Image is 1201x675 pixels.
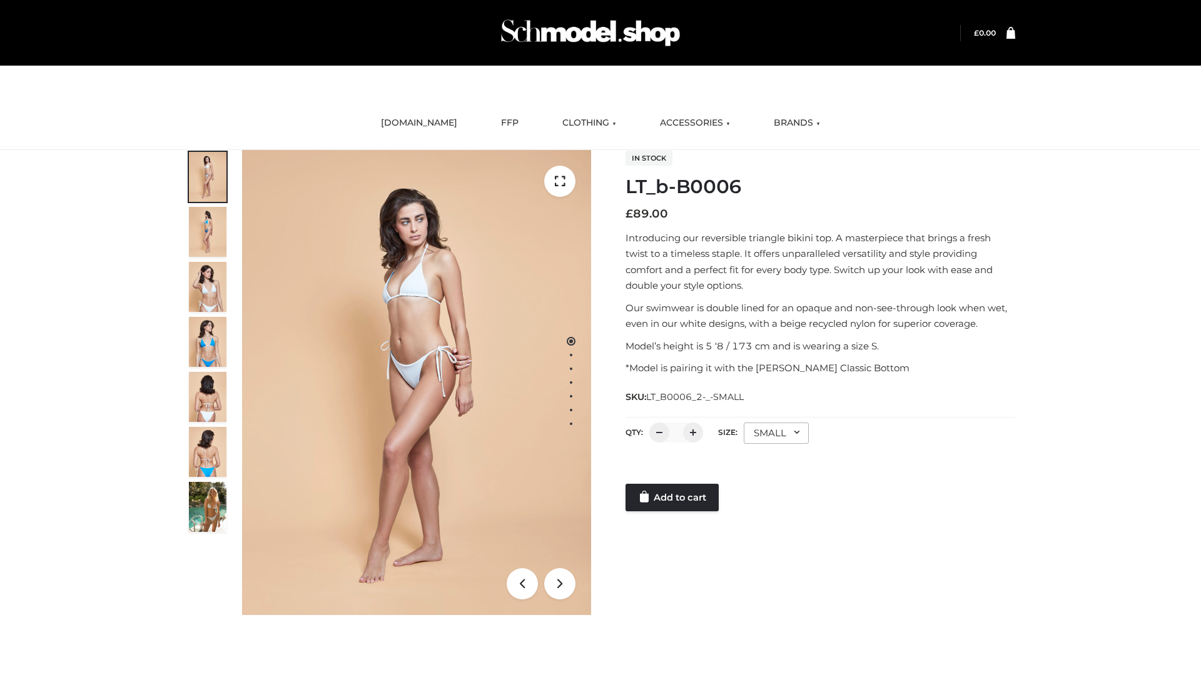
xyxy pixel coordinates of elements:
[764,109,829,137] a: BRANDS
[492,109,528,137] a: FFP
[974,28,996,37] a: £0.00
[189,482,226,532] img: Arieltop_CloudNine_AzureSky2.jpg
[189,317,226,367] img: ArielClassicBikiniTop_CloudNine_AzureSky_OW114ECO_4-scaled.jpg
[626,389,745,404] span: SKU:
[646,391,744,402] span: LT_B0006_2-_-SMALL
[744,422,809,444] div: SMALL
[242,150,591,615] img: ArielClassicBikiniTop_CloudNine_AzureSky_OW114ECO_1
[626,484,719,511] a: Add to cart
[626,176,1015,198] h1: LT_b-B0006
[189,207,226,257] img: ArielClassicBikiniTop_CloudNine_AzureSky_OW114ECO_2-scaled.jpg
[651,109,739,137] a: ACCESSORIES
[626,207,633,221] span: £
[626,300,1015,332] p: Our swimwear is double lined for an opaque and non-see-through look when wet, even in our white d...
[189,372,226,422] img: ArielClassicBikiniTop_CloudNine_AzureSky_OW114ECO_7-scaled.jpg
[626,207,668,221] bdi: 89.00
[626,427,643,437] label: QTY:
[626,360,1015,376] p: *Model is pairing it with the [PERSON_NAME] Classic Bottom
[626,338,1015,354] p: Model’s height is 5 ‘8 / 173 cm and is wearing a size S.
[718,427,737,437] label: Size:
[626,151,672,166] span: In stock
[372,109,467,137] a: [DOMAIN_NAME]
[974,28,996,37] bdi: 0.00
[497,8,684,57] img: Schmodel Admin 964
[553,109,626,137] a: CLOTHING
[974,28,979,37] span: £
[189,152,226,202] img: ArielClassicBikiniTop_CloudNine_AzureSky_OW114ECO_1-scaled.jpg
[189,262,226,312] img: ArielClassicBikiniTop_CloudNine_AzureSky_OW114ECO_3-scaled.jpg
[626,230,1015,294] p: Introducing our reversible triangle bikini top. A masterpiece that brings a fresh twist to a time...
[189,427,226,477] img: ArielClassicBikiniTop_CloudNine_AzureSky_OW114ECO_8-scaled.jpg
